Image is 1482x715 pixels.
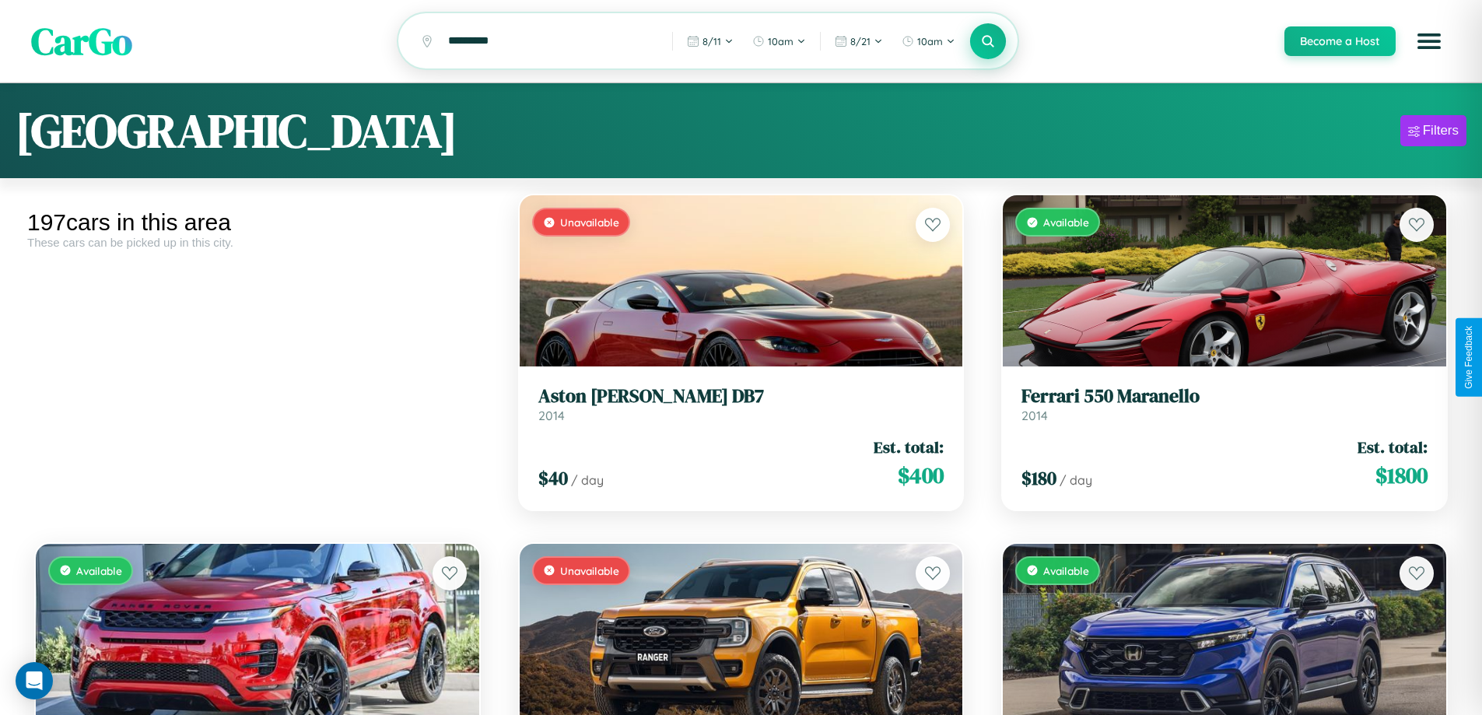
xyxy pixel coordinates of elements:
[31,16,132,67] span: CarGo
[768,35,794,47] span: 10am
[1284,26,1396,56] button: Become a Host
[917,35,943,47] span: 10am
[538,408,565,423] span: 2014
[827,29,891,54] button: 8/21
[538,465,568,491] span: $ 40
[894,29,963,54] button: 10am
[1043,564,1089,577] span: Available
[1060,472,1092,488] span: / day
[874,436,944,458] span: Est. total:
[1375,460,1428,491] span: $ 1800
[27,209,488,236] div: 197 cars in this area
[850,35,871,47] span: 8 / 21
[560,564,619,577] span: Unavailable
[16,662,53,699] div: Open Intercom Messenger
[560,216,619,229] span: Unavailable
[1407,19,1451,63] button: Open menu
[27,236,488,249] div: These cars can be picked up in this city.
[679,29,741,54] button: 8/11
[898,460,944,491] span: $ 400
[16,99,457,163] h1: [GEOGRAPHIC_DATA]
[1021,408,1048,423] span: 2014
[1463,326,1474,389] div: Give Feedback
[745,29,814,54] button: 10am
[1021,385,1428,408] h3: Ferrari 550 Maranello
[702,35,721,47] span: 8 / 11
[538,385,944,408] h3: Aston [PERSON_NAME] DB7
[1400,115,1466,146] button: Filters
[1423,123,1459,138] div: Filters
[571,472,604,488] span: / day
[76,564,122,577] span: Available
[1358,436,1428,458] span: Est. total:
[1021,385,1428,423] a: Ferrari 550 Maranello2014
[538,385,944,423] a: Aston [PERSON_NAME] DB72014
[1021,465,1056,491] span: $ 180
[1043,216,1089,229] span: Available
